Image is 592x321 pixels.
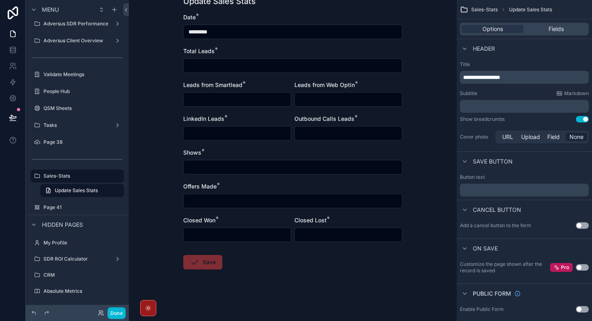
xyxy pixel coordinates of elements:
a: SDR ROI Calculator [31,253,124,265]
label: Button text [460,174,485,180]
div: Enable Public Form [460,306,504,313]
div: scrollable content [460,100,589,113]
span: Header [473,45,495,53]
span: Leads from Smartlead [183,81,242,88]
a: CRM [31,269,124,282]
label: Customize the page shown after the record is saved [460,261,550,274]
label: Tasks [43,122,111,128]
span: LinkedIn Leads [183,115,224,122]
label: Absolute Metrics [43,288,122,294]
span: Markdown [564,90,589,97]
span: Save button [473,157,513,166]
span: Leads from Web Optin [294,81,355,88]
div: scrollable content [460,184,589,197]
a: Page 38 [31,136,124,149]
span: Date [183,14,196,21]
span: Fields [549,25,564,33]
a: People Hub [31,85,124,98]
span: On save [473,244,498,253]
a: Absolute Metrics [31,285,124,298]
span: Cancel button [473,206,521,214]
span: Total Leads [183,48,215,54]
label: Adversus SDR Performance [43,21,111,27]
label: Cover photo [460,134,492,140]
a: Adversus Client Overview [31,34,124,47]
label: My Profile [43,240,122,246]
a: My Profile [31,236,124,249]
span: URL [502,133,513,141]
span: Menu [42,6,59,14]
span: Update Sales Stats [509,6,552,13]
a: Adversus SDR Performance [31,17,124,30]
a: Page 41 [31,201,124,214]
label: Subtitle [460,90,477,97]
a: Sales-Stats [31,170,124,182]
span: None [569,133,584,141]
label: Add a cancel button to the form [460,222,531,229]
span: Offers Made [183,183,217,190]
a: Validate Meetings [31,68,124,81]
label: Page 38 [43,139,122,145]
a: Update Sales Stats [40,184,124,197]
a: Tasks [31,119,124,132]
label: QSM Sheets [43,105,122,112]
span: Options [482,25,503,33]
span: Sales-Stats [471,6,498,13]
span: Update Sales Stats [55,187,98,194]
label: CRM [43,272,122,278]
label: Validate Meetings [43,71,122,78]
div: Show breadcrumbs [460,116,505,122]
a: Markdown [556,90,589,97]
a: QSM Sheets [31,102,124,115]
span: Pro [561,264,569,271]
button: Done [108,307,126,319]
span: Closed Lost [294,217,327,224]
span: Closed Won [183,217,215,224]
span: Outbound Calls Leads [294,115,354,122]
span: Field [547,133,560,141]
label: Page 41 [43,204,122,211]
label: People Hub [43,88,122,95]
label: Title [460,61,589,68]
label: Sales-Stats [43,173,119,179]
span: Public form [473,290,511,298]
div: scrollable content [460,71,589,84]
span: Shows [183,149,201,156]
span: Upload [521,133,540,141]
span: Hidden pages [42,221,83,229]
label: SDR ROI Calculator [43,256,111,262]
label: Adversus Client Overview [43,37,111,44]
